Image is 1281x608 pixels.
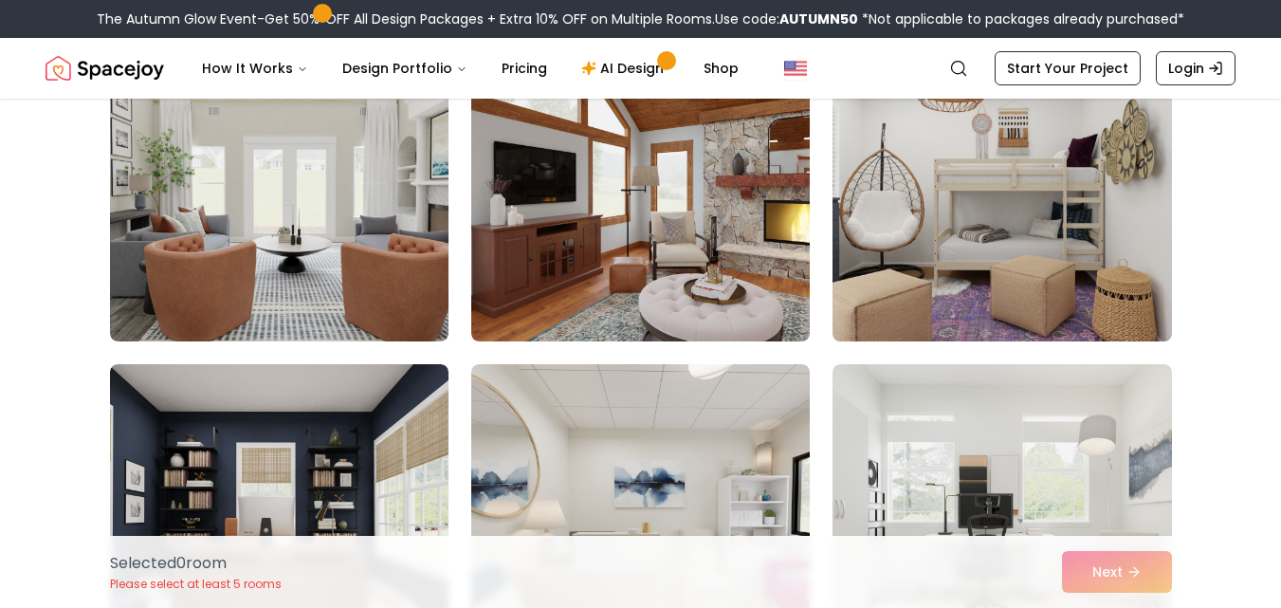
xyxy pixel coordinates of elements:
[715,9,858,28] span: Use code:
[784,57,807,80] img: United States
[858,9,1184,28] span: *Not applicable to packages already purchased*
[1156,51,1235,85] a: Login
[110,552,282,575] p: Selected 0 room
[824,30,1180,349] img: Room room-9
[486,49,562,87] a: Pricing
[187,49,754,87] nav: Main
[471,38,810,341] img: Room room-8
[688,49,754,87] a: Shop
[110,577,282,592] p: Please select at least 5 rooms
[566,49,685,87] a: AI Design
[110,38,448,341] img: Room room-7
[46,49,164,87] a: Spacejoy
[46,49,164,87] img: Spacejoy Logo
[995,51,1141,85] a: Start Your Project
[327,49,483,87] button: Design Portfolio
[46,38,1235,99] nav: Global
[187,49,323,87] button: How It Works
[97,9,1184,28] div: The Autumn Glow Event-Get 50% OFF All Design Packages + Extra 10% OFF on Multiple Rooms.
[779,9,858,28] b: AUTUMN50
